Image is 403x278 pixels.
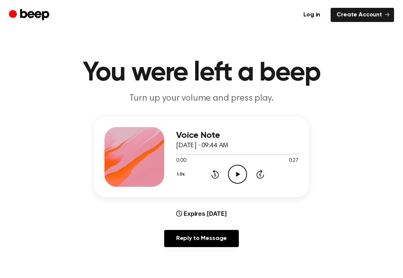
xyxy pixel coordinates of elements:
span: 0:27 [289,157,299,165]
span: 0:00 [176,157,186,165]
span: [DATE] · 09:44 AM [176,142,228,149]
h1: You were left a beep [10,60,393,86]
a: Log in [297,8,326,22]
p: Turn up your volume and press play. [58,92,345,105]
div: Expires [DATE] [176,209,227,218]
a: Reply to Message [164,230,239,247]
a: Create Account [331,8,394,22]
a: Beep [9,8,51,22]
button: 1.0x [176,168,188,181]
h3: Voice Note [176,130,299,140]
